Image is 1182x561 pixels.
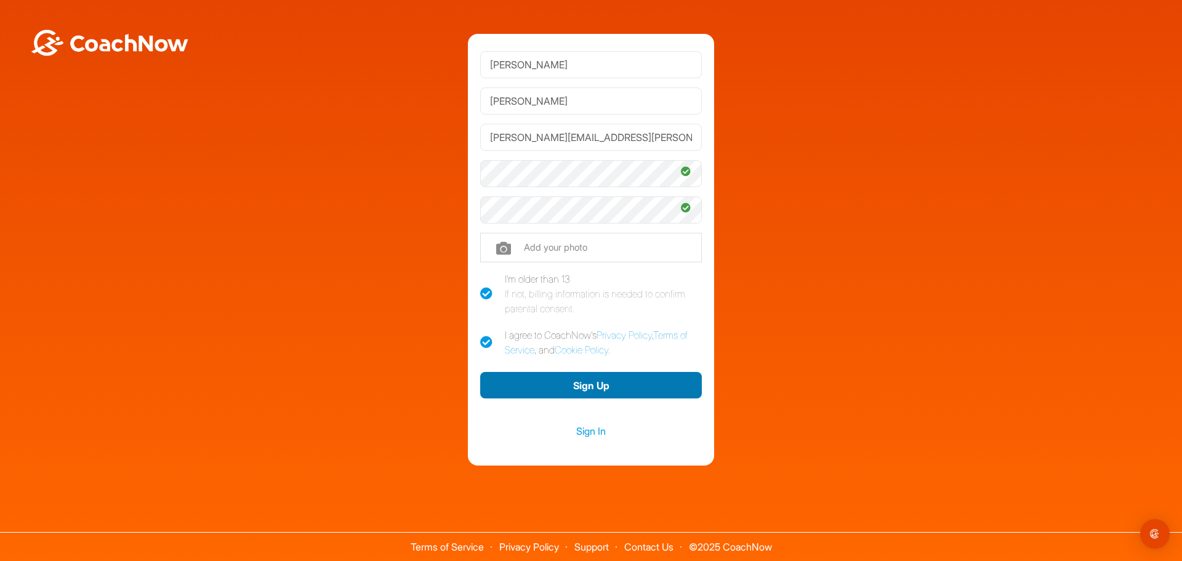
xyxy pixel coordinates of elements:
[499,541,559,553] a: Privacy Policy
[597,329,652,341] a: Privacy Policy
[574,541,609,553] a: Support
[480,51,702,78] input: First Name
[480,372,702,398] button: Sign Up
[555,344,608,356] a: Cookie Policy
[1140,519,1170,549] div: Open Intercom Messenger
[480,423,702,439] a: Sign In
[683,533,778,552] span: © 2025 CoachNow
[505,272,702,316] div: I'm older than 13
[30,30,190,56] img: BwLJSsUCoWCh5upNqxVrqldRgqLPVwmV24tXu5FoVAoFEpwwqQ3VIfuoInZCoVCoTD4vwADAC3ZFMkVEQFDAAAAAElFTkSuQmCC
[480,87,702,115] input: Last Name
[624,541,673,553] a: Contact Us
[505,286,702,316] div: If not, billing information is needed to confirm parental consent.
[480,124,702,151] input: Email
[411,541,484,553] a: Terms of Service
[480,328,702,357] label: I agree to CoachNow's , , and .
